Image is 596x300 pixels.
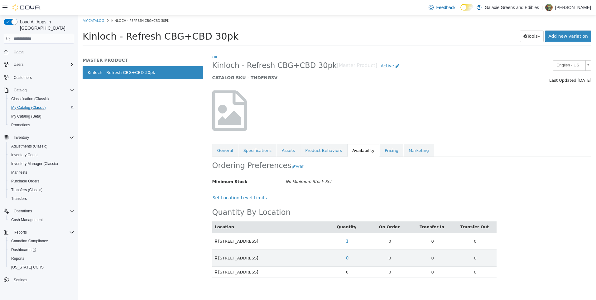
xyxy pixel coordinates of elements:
span: Home [14,50,24,55]
a: Classification (Classic) [9,95,51,103]
td: 0 [291,251,333,263]
span: Catalog [14,88,26,93]
span: My Catalog (Classic) [9,104,74,111]
span: Users [14,62,23,67]
p: [PERSON_NAME] [555,4,591,11]
button: Customers [1,73,77,82]
button: Reports [11,229,29,236]
a: Inventory Count [9,151,40,159]
span: Inventory [11,134,74,141]
a: Marketing [326,129,356,142]
span: Cash Management [11,217,43,222]
button: Reports [6,254,77,263]
a: My Catalog [5,3,26,8]
span: Reports [11,229,74,236]
a: Purchase Orders [9,177,42,185]
button: Set Location Level Limits [134,177,193,189]
span: Inventory Count [9,151,74,159]
span: Washington CCRS [9,264,74,271]
span: Promotions [9,121,74,129]
a: Transfer Out [382,210,412,214]
button: Transfers (Classic) [6,186,77,194]
td: 0 [248,251,291,263]
span: Inventory Count [11,152,38,157]
span: Customers [11,73,74,81]
span: My Catalog (Classic) [11,105,46,110]
a: Inventory Manager (Classic) [9,160,60,167]
span: Operations [11,207,74,215]
td: 0 [333,251,376,263]
span: Cash Management [9,216,74,224]
button: Catalog [11,86,29,94]
button: Catalog [1,86,77,94]
span: English - US [475,46,505,55]
span: Canadian Compliance [9,237,74,245]
a: On Order [301,210,323,214]
input: Dark Mode [460,4,473,11]
a: Home [11,48,26,56]
span: [US_STATE] CCRS [11,265,44,270]
a: Dashboards [9,246,39,254]
a: Promotions [9,121,33,129]
span: [STREET_ADDRESS] [140,224,180,229]
h2: Quantity By Location [134,193,213,202]
span: Promotions [11,123,30,128]
button: Operations [11,207,35,215]
a: Cash Management [9,216,45,224]
span: Inventory [14,135,29,140]
span: Settings [14,278,27,283]
span: Adjustments (Classic) [9,143,74,150]
a: My Catalog (Classic) [9,104,48,111]
span: My Catalog (Beta) [11,114,41,119]
span: Home [11,48,74,56]
span: [DATE] [500,63,513,68]
td: 0 [333,218,376,235]
a: 1 [264,220,274,232]
button: Users [1,60,77,69]
a: Pricing [302,129,325,142]
div: Terri Ganczar [545,4,553,11]
button: Location [137,209,157,215]
a: Canadian Compliance [9,237,50,245]
a: Transfers [9,195,29,202]
a: Oil [134,40,140,44]
button: Inventory Count [6,151,77,159]
i: No Minimum Stock Set [208,164,254,169]
a: Dashboards [6,245,77,254]
a: Manifests [9,169,30,176]
button: Adjustments (Classic) [6,142,77,151]
h5: MASTER PRODUCT [5,42,125,48]
button: Reports [1,228,77,237]
span: Inventory Manager (Classic) [11,161,58,166]
span: Transfers [9,195,74,202]
a: Customers [11,74,34,81]
span: Transfers [11,196,27,201]
a: Reports [9,255,27,262]
small: [Master Product] [259,48,300,53]
button: Canadian Compliance [6,237,77,245]
button: Inventory [1,133,77,142]
button: Edit [214,146,229,157]
span: Manifests [11,170,27,175]
button: My Catalog (Beta) [6,112,77,121]
span: Canadian Compliance [11,239,48,244]
span: Active [303,48,316,53]
a: Product Behaviors [222,129,269,142]
button: [US_STATE] CCRS [6,263,77,272]
span: Reports [9,255,74,262]
span: Load All Apps in [GEOGRAPHIC_DATA] [17,19,74,31]
span: [STREET_ADDRESS] [140,241,180,245]
button: Classification (Classic) [6,94,77,103]
a: Active [299,45,325,57]
button: Transfers [6,194,77,203]
a: Transfers (Classic) [9,186,45,194]
button: Manifests [6,168,77,177]
span: Last Updated: [471,63,500,68]
span: Customers [14,75,32,80]
p: Galaxie Greens and Edibles [485,4,539,11]
img: Cova [12,4,41,11]
a: Kinloch - Refresh CBG+CBD 30pk [5,51,125,64]
span: Kinloch - Refresh CBG+CBD 30pk [134,46,259,56]
span: Purchase Orders [9,177,74,185]
a: My Catalog (Beta) [9,113,44,120]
